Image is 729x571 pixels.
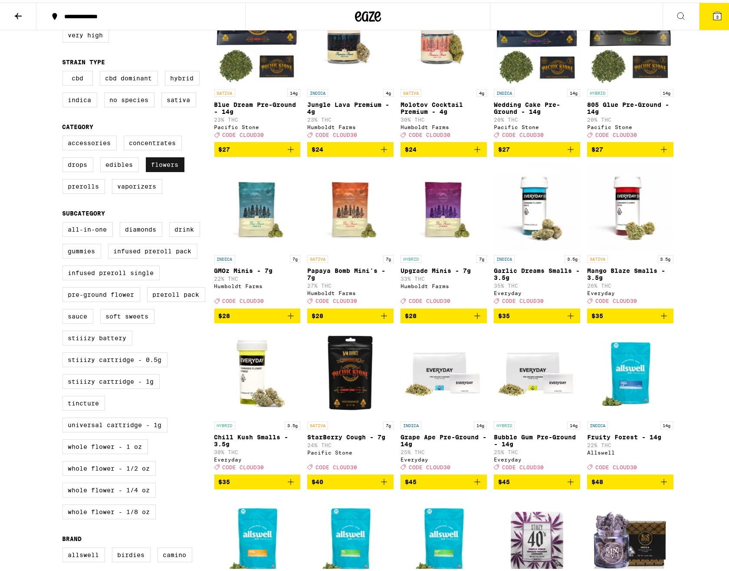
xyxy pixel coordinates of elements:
label: Prerolls [62,176,105,191]
span: CODE CLOUD30 [315,296,357,302]
a: Open page for StarBerry Cough - 7g from Pacific Stone [307,328,394,472]
p: 14g [660,86,673,94]
p: Grape Ape Pre-Ground - 14g [401,431,487,445]
div: Everyday [494,288,580,293]
p: INDICA [401,419,421,427]
span: CODE CLOUD30 [223,129,264,135]
label: Pre-ground Flower [62,285,140,299]
button: Add to bag [214,306,301,321]
p: Blue Dream Pre-Ground - 14g [214,99,301,113]
legend: Category [62,121,94,128]
span: $35 [591,310,603,317]
label: Drops [62,155,93,169]
span: $27 [498,143,510,150]
p: 35% THC [494,280,580,286]
p: 3.5g [658,252,673,260]
div: Humboldt Farms [401,122,487,127]
button: Add to bag [587,472,673,487]
p: INDICA [494,86,515,94]
span: CODE CLOUD30 [223,296,264,302]
p: HYBRID [401,252,421,260]
span: CODE CLOUD30 [595,462,637,468]
label: All-In-One [62,219,113,234]
img: Everyday - Bubble Gum Pre-Ground - 14g [494,328,580,415]
label: STIIIZY Cartridge - 1g [62,372,160,386]
p: SATIVA [307,252,328,260]
p: Upgrade Minis - 7g [401,265,487,272]
span: $48 [591,476,603,483]
a: Open page for Upgrade Minis - 7g from Humboldt Farms [401,161,487,305]
label: Diamonds [120,219,162,234]
img: Everyday - Grape Ape Pre-Ground - 14g [401,328,487,415]
button: Add to bag [401,139,487,154]
button: Add to bag [401,472,487,487]
div: Humboldt Farms [401,281,487,286]
p: INDICA [494,252,515,260]
span: CODE CLOUD30 [409,296,450,302]
label: Tincture [62,393,105,408]
img: Everyday - Garlic Dreams Smalls - 3.5g [494,161,580,248]
div: Everyday [401,454,487,460]
button: Add to bag [307,472,394,487]
a: Open page for Bubble Gum Pre-Ground - 14g from Everyday [494,328,580,472]
span: $45 [498,476,510,483]
p: 30% THC [214,447,301,452]
span: $35 [498,310,510,317]
img: Pacific Stone - StarBerry Cough - 7g [307,328,394,415]
button: Add to bag [307,306,394,321]
p: Mango Blaze Smalls - 3.5g [587,265,673,279]
div: Humboldt Farms [307,122,394,127]
p: 22% THC [587,440,673,445]
legend: Subcategory [62,207,105,214]
a: Open page for Fruity Forest - 14g from Allswell [587,328,673,472]
p: Bubble Gum Pre-Ground - 14g [494,431,580,445]
label: STIIIZY Cartridge - 0.5g [62,350,167,365]
p: HYBRID [587,86,608,94]
p: 26% THC [587,280,673,286]
p: Chill Kush Smalls - 3.5g [214,431,301,445]
p: 7g [383,419,394,427]
img: Humboldt Farms - GMOz Minis - 7g [214,161,301,248]
div: Everyday [587,288,673,293]
label: Indica [62,90,97,105]
div: Everyday [214,454,301,460]
p: 22% THC [214,273,301,279]
button: Add to bag [494,472,580,487]
label: Allswell [62,545,105,560]
p: 14g [567,86,580,94]
p: 25% THC [401,447,487,452]
label: Concentrates [124,133,182,148]
p: Garlic Dreams Smalls - 3.5g [494,265,580,279]
p: Fruity Forest - 14g [587,431,673,438]
label: Whole Flower - 1/2 oz [62,458,156,473]
div: Pacific Stone [307,447,394,453]
button: Add to bag [307,139,394,154]
div: Humboldt Farms [214,281,301,286]
p: 3.5g [565,252,580,260]
p: 23% THC [214,114,301,120]
div: Pacific Stone [214,122,301,127]
span: $45 [405,476,417,483]
p: Papaya Bomb Mini's - 7g [307,265,394,279]
div: Humboldt Farms [307,288,394,293]
label: Gummies [62,241,101,256]
a: Open page for Mango Blaze Smalls - 3.5g from Everyday [587,161,673,305]
label: Preroll Pack [147,285,205,299]
p: Jungle Lava Premium - 4g [307,99,394,113]
p: 20% THC [494,114,580,120]
p: StarBerry Cough - 7g [307,431,394,438]
p: 805 Glue Pre-Ground - 14g [587,99,673,113]
div: Allswell [587,447,673,453]
span: CODE CLOUD30 [409,462,450,468]
button: Add to bag [494,306,580,321]
p: 7g [290,252,300,260]
p: 4g [383,86,394,94]
p: 33% THC [401,273,487,279]
label: Whole Flower - 1/8 oz [62,502,156,517]
button: Add to bag [214,139,301,154]
p: 7g [383,252,394,260]
label: Hybrid [165,68,200,83]
span: $24 [405,143,417,150]
span: $40 [312,476,323,483]
p: 20% THC [587,114,673,120]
